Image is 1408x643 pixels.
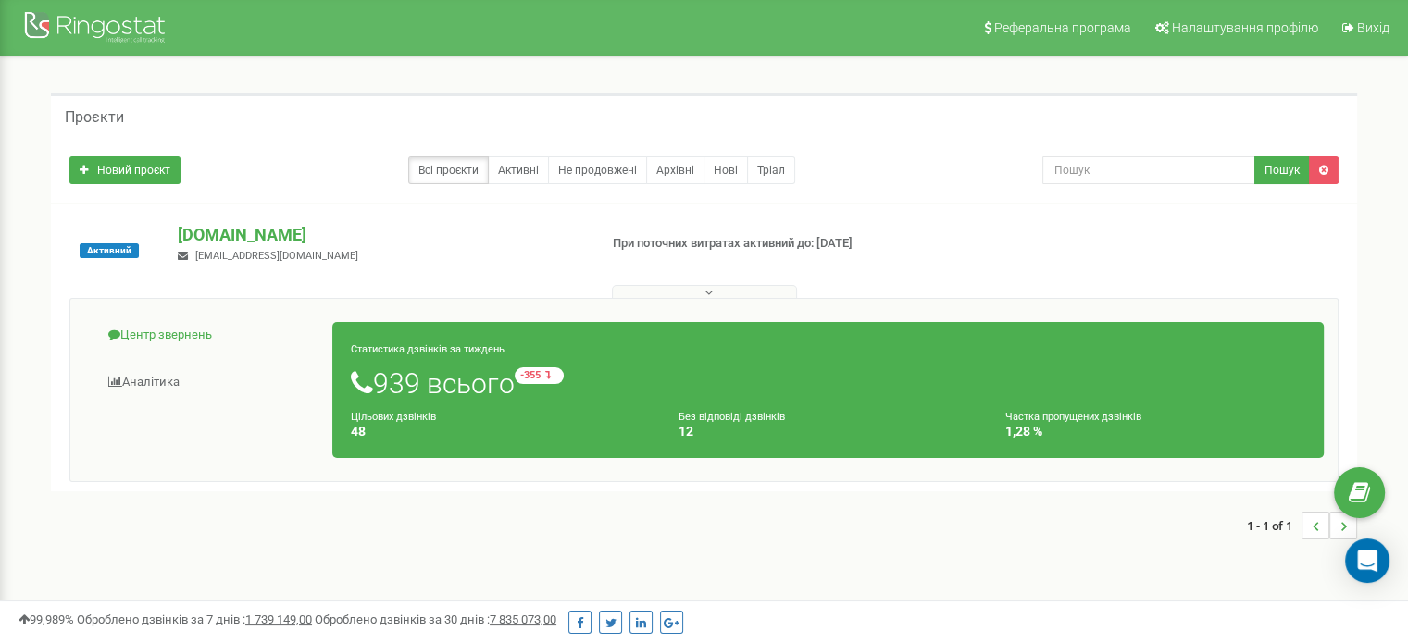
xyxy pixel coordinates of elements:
a: Центр звернень [84,313,333,358]
a: Нові [704,156,748,184]
a: Не продовжені [548,156,647,184]
span: [EMAIL_ADDRESS][DOMAIN_NAME] [195,250,358,262]
span: Реферальна програма [994,20,1131,35]
a: Архівні [646,156,704,184]
span: 99,989% [19,612,74,626]
h1: 939 всього [351,367,1305,399]
small: Статистика дзвінків за тиждень [351,343,505,355]
h5: Проєкти [65,109,124,126]
a: Активні [488,156,549,184]
u: 1 739 149,00 [245,612,312,626]
u: 7 835 073,00 [490,612,556,626]
nav: ... [1247,493,1357,558]
a: Новий проєкт [69,156,181,184]
input: Пошук [1042,156,1255,184]
span: 1 - 1 of 1 [1247,512,1302,539]
span: Оброблено дзвінків за 7 днів : [77,612,312,626]
a: Всі проєкти [408,156,489,184]
h4: 1,28 % [1005,425,1305,439]
span: Вихід [1357,20,1389,35]
span: Налаштування профілю [1172,20,1318,35]
small: -355 [515,367,564,384]
a: Аналiтика [84,360,333,405]
small: Без відповіді дзвінків [679,411,785,423]
span: Оброблено дзвінків за 30 днів : [315,612,556,626]
p: [DOMAIN_NAME] [178,223,582,247]
p: При поточних витратах активний до: [DATE] [613,235,909,253]
a: Тріал [747,156,795,184]
span: Активний [80,243,139,258]
h4: 48 [351,425,651,439]
button: Пошук [1254,156,1310,184]
h4: 12 [679,425,978,439]
div: Open Intercom Messenger [1345,538,1389,583]
small: Цільових дзвінків [351,411,436,423]
small: Частка пропущених дзвінків [1005,411,1141,423]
